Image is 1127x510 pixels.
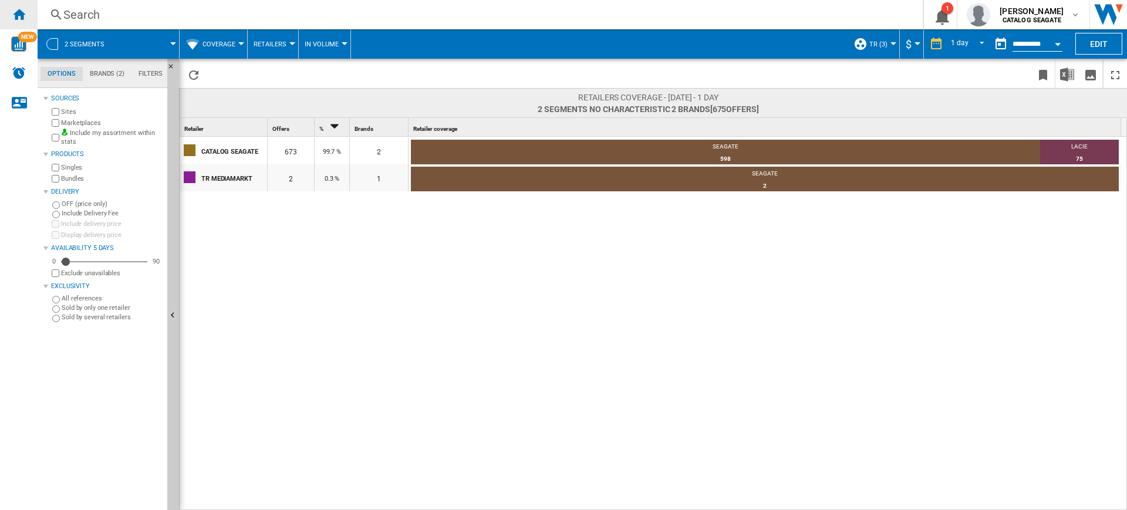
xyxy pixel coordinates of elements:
div: SEAGATE [411,143,1040,153]
div: 2 [411,180,1119,192]
input: Display delivery price [52,269,59,277]
span: Retailer [184,126,204,132]
div: Sort None [411,118,1121,136]
div: TR MEDIAMARKT [201,166,266,190]
input: All references [52,296,60,303]
button: Open calendar [1047,32,1068,53]
div: 90 [150,257,163,266]
button: Coverage [203,29,241,59]
td: SEAGATE : 598 (88.86%) [411,140,1040,167]
div: 598 [411,153,1040,165]
button: Edit [1075,33,1122,55]
input: Display delivery price [52,231,59,239]
div: Retailer coverage Sort None [411,118,1121,136]
span: 2 segments [65,40,104,48]
input: Include Delivery Fee [52,211,60,218]
span: In volume [305,40,339,48]
div: Search [63,6,892,23]
div: LACIE [1040,143,1119,153]
span: Coverage [203,40,235,48]
span: [PERSON_NAME] [1000,5,1064,17]
div: 1 [942,2,953,14]
div: Sort None [270,118,314,136]
label: Bundles [61,174,163,183]
span: tr (3) [869,40,888,48]
b: CATALOG SEAGATE [1003,16,1061,24]
img: excel-24x24.png [1060,67,1074,82]
button: $ [906,29,917,59]
md-slider: Availability [61,256,147,268]
img: profile.jpg [967,3,990,26]
input: Sold by several retailers [52,315,60,322]
label: Include my assortment within stats [61,129,163,147]
span: Brands [355,126,373,132]
md-select: REPORTS.WIZARD.STEPS.REPORT.STEPS.REPORT_OPTIONS.PERIOD: 1 day [949,35,989,54]
td: LACIE : 75 (11.14%) [1040,140,1119,167]
button: Bookmark this report [1031,60,1055,88]
div: 1 [350,164,408,191]
label: Marketplaces [61,119,163,127]
button: Maximize [1104,60,1127,88]
button: tr (3) [869,29,893,59]
input: Include delivery price [52,220,59,228]
div: 75 [1040,153,1119,165]
div: CATALOG SEAGATE [201,139,266,163]
label: Include delivery price [61,219,163,228]
label: Sold by only one retailer [62,303,163,312]
div: 2 [350,137,408,164]
div: 99.7 % [315,137,349,164]
span: Offers [272,126,289,132]
input: Include my assortment within stats [52,130,59,145]
div: Products [51,150,163,159]
input: OFF (price only) [52,201,60,209]
div: Brands Sort None [352,118,408,136]
label: OFF (price only) [62,200,163,208]
button: In volume [305,29,345,59]
md-tab-item: Brands (2) [83,67,131,81]
label: All references [62,294,163,303]
button: Download in Excel [1055,60,1079,88]
div: Delivery [51,187,163,197]
button: Retailers [254,29,292,59]
button: md-calendar [989,32,1013,56]
span: [675 ] [710,104,759,114]
span: offers [726,104,756,114]
div: Sort None [352,118,408,136]
div: 0 [49,257,59,266]
img: mysite-bg-18x18.png [61,129,68,136]
span: % [319,126,323,132]
button: Hide [167,59,181,80]
label: Display delivery price [61,231,163,239]
span: Retailer coverage [413,126,457,132]
div: 2 segments [43,29,173,59]
input: Singles [52,164,59,171]
div: 673 [268,137,314,164]
div: Availability 5 Days [51,244,163,253]
button: Reload [182,60,205,88]
label: Singles [61,163,163,172]
input: Sold by only one retailer [52,305,60,313]
span: Sort Descending [325,126,343,132]
button: 2 segments [65,29,116,59]
span: 2 segments No characteristic 2 brands [538,103,758,115]
div: Sort None [182,118,267,136]
div: Exclusivity [51,282,163,291]
div: 0.3 % [315,164,349,191]
input: Bundles [52,175,59,183]
div: tr (3) [853,29,893,59]
span: Retailers [254,40,286,48]
div: SEAGATE [411,170,1119,180]
input: Marketplaces [52,119,59,127]
div: 1 day [951,39,969,47]
div: Coverage [185,29,241,59]
div: % Sort Descending [317,118,349,136]
span: NEW [18,32,37,42]
button: Download as image [1079,60,1102,88]
div: 2 [268,164,314,191]
div: Offers Sort None [270,118,314,136]
td: SEAGATE : 2 (100%) [411,167,1119,194]
input: Sites [52,108,59,116]
img: alerts-logo.svg [12,66,26,80]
